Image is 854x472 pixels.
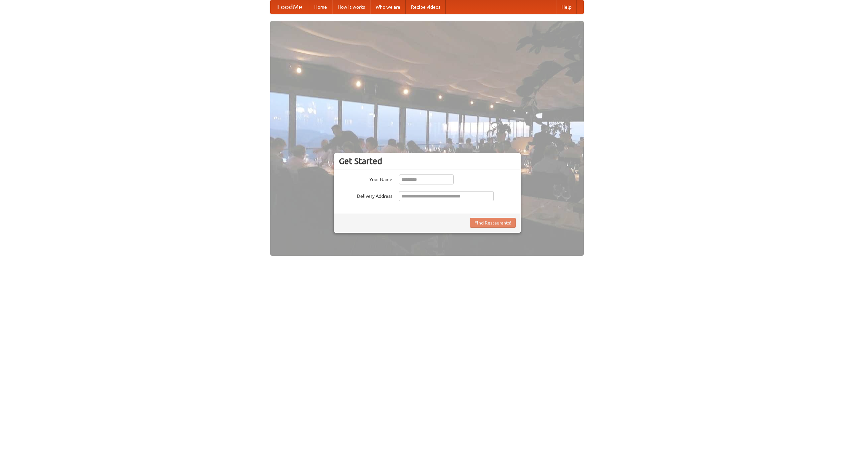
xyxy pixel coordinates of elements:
a: Home [309,0,332,14]
label: Your Name [339,174,392,183]
a: Help [556,0,577,14]
a: How it works [332,0,370,14]
a: Who we are [370,0,406,14]
h3: Get Started [339,156,516,166]
label: Delivery Address [339,191,392,199]
button: Find Restaurants! [470,218,516,228]
a: Recipe videos [406,0,446,14]
a: FoodMe [271,0,309,14]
